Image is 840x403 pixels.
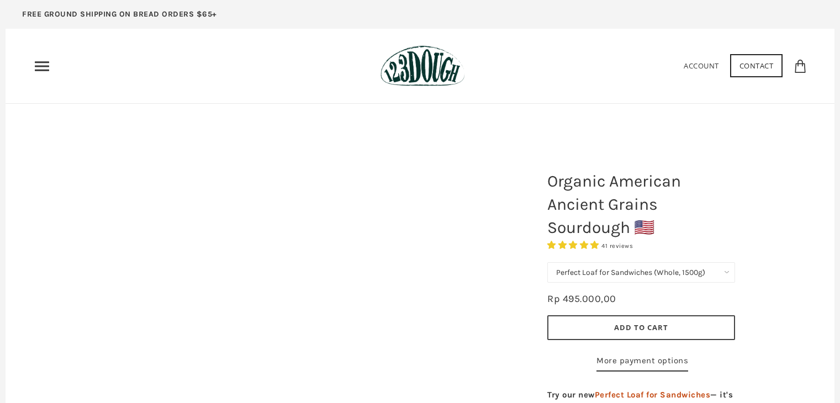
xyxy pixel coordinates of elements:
[601,242,633,250] span: 41 reviews
[381,45,465,87] img: 123Dough Bakery
[547,315,735,340] button: Add to Cart
[33,57,51,75] nav: Primary
[614,322,668,332] span: Add to Cart
[596,354,688,372] a: More payment options
[595,390,711,400] span: Perfect Loaf for Sandwiches
[22,8,217,20] p: FREE GROUND SHIPPING ON BREAD ORDERS $65+
[684,61,719,71] a: Account
[6,6,234,29] a: FREE GROUND SHIPPING ON BREAD ORDERS $65+
[547,240,601,250] span: 4.93 stars
[539,164,743,245] h1: Organic American Ancient Grains Sourdough 🇺🇸
[730,54,783,77] a: Contact
[547,291,616,307] div: Rp 495.000,00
